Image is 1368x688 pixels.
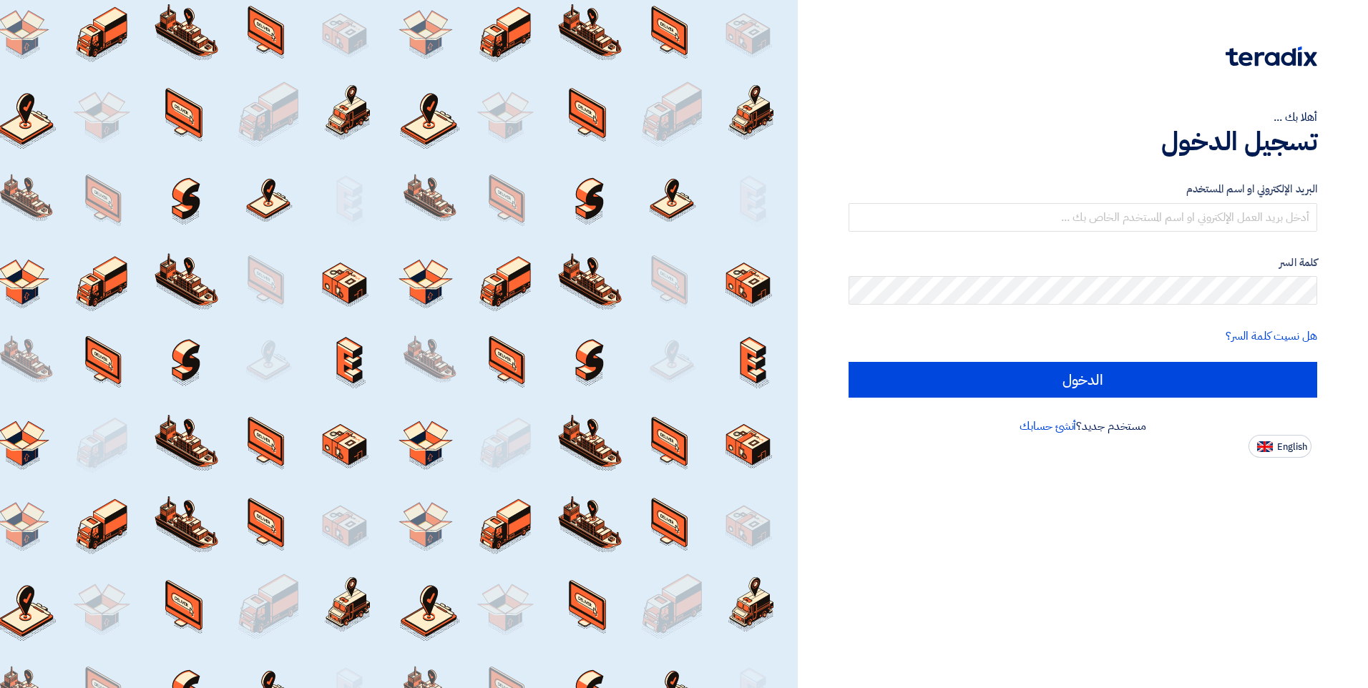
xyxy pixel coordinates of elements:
img: Teradix logo [1226,46,1317,67]
a: هل نسيت كلمة السر؟ [1226,328,1317,345]
button: English [1249,435,1311,458]
input: الدخول [849,362,1317,398]
label: البريد الإلكتروني او اسم المستخدم [849,181,1317,197]
label: كلمة السر [849,255,1317,271]
div: مستخدم جديد؟ [849,418,1317,435]
div: أهلا بك ... [849,109,1317,126]
h1: تسجيل الدخول [849,126,1317,157]
img: en-US.png [1257,441,1273,452]
a: أنشئ حسابك [1020,418,1076,435]
span: English [1277,442,1307,452]
input: أدخل بريد العمل الإلكتروني او اسم المستخدم الخاص بك ... [849,203,1317,232]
